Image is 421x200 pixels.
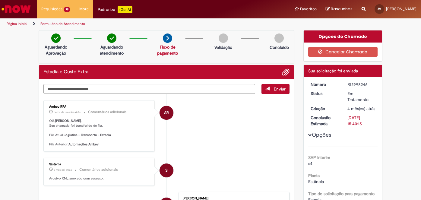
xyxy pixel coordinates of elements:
p: Concluído [270,44,289,50]
a: Formulário de Atendimento [40,21,85,26]
textarea: Digite sua mensagem aqui... [43,84,255,94]
img: img-circle-grey.png [274,33,284,43]
div: System [160,163,173,177]
div: [DATE] 15:40:15 [347,115,375,127]
small: Comentários adicionais [88,110,127,115]
p: Arquivo XML anexado com sucesso. [49,176,150,181]
p: Aguardando Aprovação [41,44,71,56]
p: Olá, , Seu chamado foi transferido de fila. Fila Atual: Fila Anterior: [49,119,150,147]
ul: Trilhas de página [5,18,276,30]
span: cerca de um mês atrás [54,110,81,114]
a: Rascunhos [326,6,353,12]
span: Requisições [41,6,62,12]
span: AV [378,7,381,11]
h2: Estadia e Custo Extra Histórico de tíquete [43,69,88,75]
div: Sistema [49,163,150,166]
span: Rascunhos [331,6,353,12]
b: Automações Ambev [68,142,99,147]
span: [PERSON_NAME] [386,6,416,11]
span: 99 [64,7,70,12]
b: Planta [308,173,320,178]
div: Ambev RPA [160,106,173,120]
b: SAP Interim [308,155,330,160]
small: Comentários adicionais [79,167,118,172]
dt: Conclusão Estimada [306,115,343,127]
span: 4 mês(es) atrás [347,106,375,111]
div: R12998246 [347,81,375,87]
dt: Número [306,81,343,87]
span: Sua solicitação foi enviada [308,68,358,74]
span: Enviar [274,86,286,92]
div: Em Tratamento [347,90,375,103]
a: Página inicial [7,21,27,26]
img: check-circle-green.png [51,33,61,43]
time: 02/05/2025 10:40:11 [347,106,375,111]
span: s4 [308,161,312,166]
div: Ambev RPA [49,105,150,109]
time: 25/07/2025 20:32:26 [54,110,81,114]
dt: Criação [306,106,343,112]
button: Enviar [261,84,290,94]
span: 2 mês(es) atrás [54,168,72,172]
p: Aguardando atendimento [97,44,126,56]
span: Estância [308,179,324,184]
dt: Status [306,90,343,97]
time: 07/07/2025 14:39:54 [54,168,72,172]
div: Padroniza [98,6,132,13]
button: Cancelar Chamado [308,47,378,57]
img: check-circle-green.png [107,33,116,43]
img: img-circle-grey.png [219,33,228,43]
img: arrow-next.png [163,33,172,43]
b: Tipo de solicitação para pagamento [308,191,375,196]
span: AR [164,106,169,120]
div: 02/05/2025 10:40:11 [347,106,375,112]
p: +GenAi [118,6,132,13]
div: Opções do Chamado [304,30,382,43]
button: Adicionar anexos [282,68,290,76]
span: Favoritos [300,6,317,12]
img: ServiceNow [1,3,32,15]
span: More [79,6,89,12]
b: Logistica – Transporte – Estadia [64,133,111,137]
p: Validação [214,44,232,50]
a: Fluxo de pagamento [157,44,178,56]
span: S [165,163,168,178]
b: [PERSON_NAME] [55,119,81,123]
